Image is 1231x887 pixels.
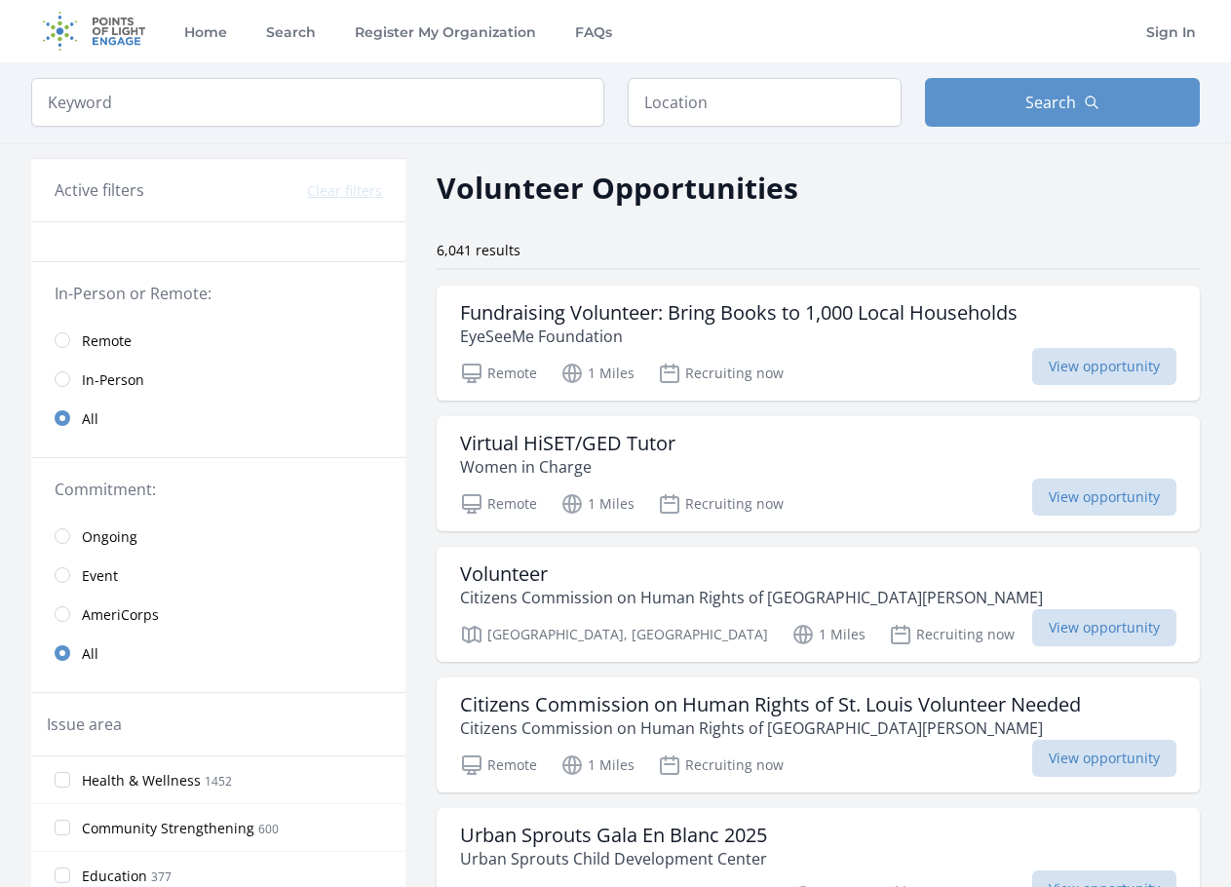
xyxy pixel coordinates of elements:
[82,527,137,547] span: Ongoing
[82,370,144,390] span: In-Person
[460,492,537,516] p: Remote
[791,623,866,646] p: 1 Miles
[55,178,144,202] h3: Active filters
[258,821,279,837] span: 600
[460,562,1043,586] h3: Volunteer
[31,360,405,399] a: In-Person
[628,78,903,127] input: Location
[31,399,405,438] a: All
[31,78,604,127] input: Keyword
[31,321,405,360] a: Remote
[560,362,635,385] p: 1 Miles
[460,586,1043,609] p: Citizens Commission on Human Rights of [GEOGRAPHIC_DATA][PERSON_NAME]
[55,282,382,305] legend: In-Person or Remote:
[55,868,70,883] input: Education 377
[460,301,1018,325] h3: Fundraising Volunteer: Bring Books to 1,000 Local Households
[437,416,1200,531] a: Virtual HiSET/GED Tutor Women in Charge Remote 1 Miles Recruiting now View opportunity
[31,634,405,673] a: All
[437,677,1200,792] a: Citizens Commission on Human Rights of St. Louis Volunteer Needed Citizens Commission on Human Ri...
[460,824,767,847] h3: Urban Sprouts Gala En Blanc 2025
[437,241,520,259] span: 6,041 results
[1025,91,1076,114] span: Search
[460,362,537,385] p: Remote
[82,566,118,586] span: Event
[1032,479,1176,516] span: View opportunity
[55,820,70,835] input: Community Strengthening 600
[460,716,1081,740] p: Citizens Commission on Human Rights of [GEOGRAPHIC_DATA][PERSON_NAME]
[437,286,1200,401] a: Fundraising Volunteer: Bring Books to 1,000 Local Households EyeSeeMe Foundation Remote 1 Miles R...
[82,644,98,664] span: All
[1032,609,1176,646] span: View opportunity
[658,492,784,516] p: Recruiting now
[437,547,1200,662] a: Volunteer Citizens Commission on Human Rights of [GEOGRAPHIC_DATA][PERSON_NAME] [GEOGRAPHIC_DATA]...
[31,595,405,634] a: AmeriCorps
[460,432,675,455] h3: Virtual HiSET/GED Tutor
[560,753,635,777] p: 1 Miles
[307,181,382,201] button: Clear filters
[560,492,635,516] p: 1 Miles
[460,847,767,870] p: Urban Sprouts Child Development Center
[658,753,784,777] p: Recruiting now
[460,753,537,777] p: Remote
[82,605,159,625] span: AmeriCorps
[205,773,232,790] span: 1452
[460,693,1081,716] h3: Citizens Commission on Human Rights of St. Louis Volunteer Needed
[31,517,405,556] a: Ongoing
[889,623,1015,646] p: Recruiting now
[82,771,201,791] span: Health & Wellness
[82,867,147,886] span: Education
[658,362,784,385] p: Recruiting now
[460,455,675,479] p: Women in Charge
[1032,740,1176,777] span: View opportunity
[82,409,98,429] span: All
[460,623,768,646] p: [GEOGRAPHIC_DATA], [GEOGRAPHIC_DATA]
[82,819,254,838] span: Community Strengthening
[460,325,1018,348] p: EyeSeeMe Foundation
[1032,348,1176,385] span: View opportunity
[55,772,70,788] input: Health & Wellness 1452
[437,166,798,210] h2: Volunteer Opportunities
[82,331,132,351] span: Remote
[31,556,405,595] a: Event
[47,713,122,736] legend: Issue area
[925,78,1200,127] button: Search
[151,868,172,885] span: 377
[55,478,382,501] legend: Commitment:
